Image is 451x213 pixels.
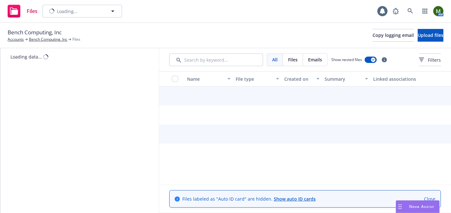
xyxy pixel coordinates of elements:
div: File type [236,76,272,82]
button: Loading... [43,5,122,17]
a: Files [5,2,40,20]
span: Loading... [57,8,77,15]
a: Bench Computing, Inc [29,37,67,42]
a: Switch app [419,5,431,17]
input: Search by keyword... [169,53,263,66]
span: Emails [308,56,322,63]
button: Copy logging email [373,29,414,42]
span: Files labeled as "Auto ID card" are hidden. [182,196,316,202]
img: photo [433,6,443,16]
span: Files [288,56,298,63]
div: Loading data... [10,53,42,60]
a: Show auto ID cards [274,196,316,202]
a: Close [424,196,435,202]
a: Search [404,5,417,17]
button: Summary [322,71,371,86]
span: Nova Assist [409,204,434,209]
span: All [272,56,278,63]
button: Name [185,71,233,86]
div: Drag to move [396,201,404,213]
button: Filters [419,53,441,66]
div: Summary [325,76,361,82]
button: Created on [282,71,322,86]
span: Copy logging email [373,32,414,38]
div: Linked associations [373,76,417,82]
span: Files [27,9,37,14]
span: Filters [419,57,441,63]
span: Upload files [418,32,443,38]
span: Filters [428,57,441,63]
span: Bench Computing, Inc [8,28,62,37]
span: Files [72,37,80,42]
button: Linked associations [371,71,419,86]
input: Select all [172,76,178,82]
button: File type [233,71,282,86]
div: Name [187,76,224,82]
a: Accounts [8,37,24,42]
button: Upload files [418,29,443,42]
a: Report a Bug [389,5,402,17]
div: Created on [284,76,313,82]
span: Show nested files [331,57,362,62]
button: Nova Assist [396,200,440,213]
